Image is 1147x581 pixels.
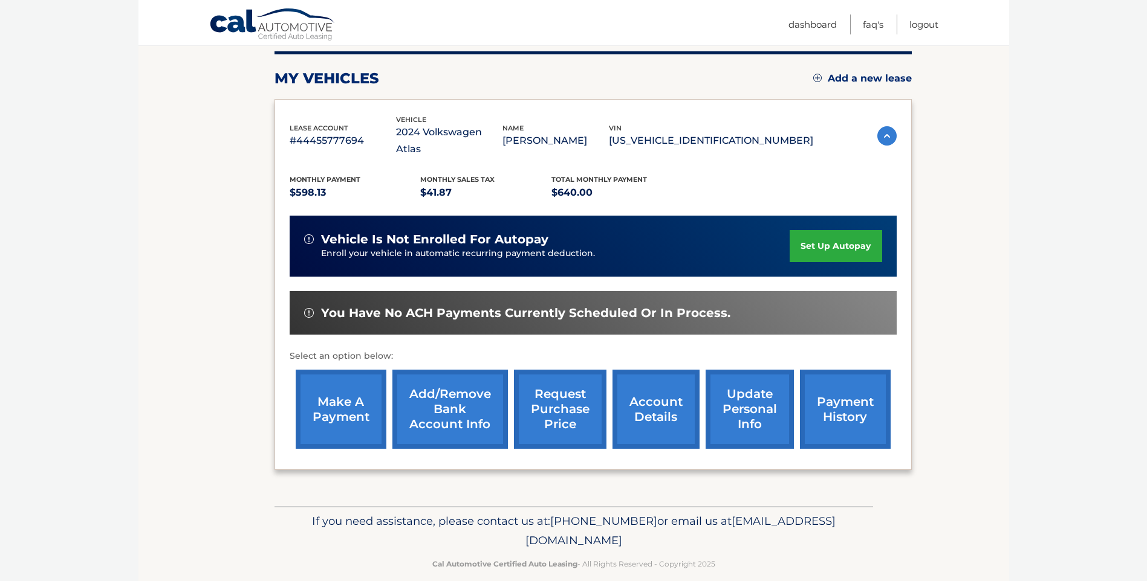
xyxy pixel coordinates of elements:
span: [EMAIL_ADDRESS][DOMAIN_NAME] [525,514,836,547]
a: Logout [909,14,938,34]
strong: Cal Automotive Certified Auto Leasing [432,559,577,568]
p: $598.13 [290,184,421,201]
span: Total Monthly Payment [551,175,647,184]
p: #44455777694 [290,132,396,149]
img: accordion-active.svg [877,126,897,146]
span: vin [609,124,622,132]
a: update personal info [706,370,794,449]
h2: my vehicles [275,69,379,88]
a: make a payment [296,370,386,449]
span: Monthly Payment [290,175,360,184]
p: $41.87 [420,184,551,201]
p: - All Rights Reserved - Copyright 2025 [282,557,865,570]
span: [PHONE_NUMBER] [550,514,657,528]
span: You have no ACH payments currently scheduled or in process. [321,306,730,321]
p: Select an option below: [290,349,897,364]
p: [PERSON_NAME] [502,132,609,149]
a: Add/Remove bank account info [392,370,508,449]
a: request purchase price [514,370,606,449]
a: set up autopay [790,230,882,262]
a: FAQ's [863,14,883,34]
a: account details [612,370,700,449]
p: 2024 Volkswagen Atlas [396,124,502,158]
a: Add a new lease [813,72,912,85]
a: payment history [800,370,891,449]
span: name [502,124,524,132]
p: Enroll your vehicle in automatic recurring payment deduction. [321,247,790,260]
span: vehicle is not enrolled for autopay [321,232,548,247]
img: add.svg [813,74,822,82]
span: Monthly sales Tax [420,175,495,184]
img: alert-white.svg [304,308,314,318]
a: Cal Automotive [209,8,336,43]
img: alert-white.svg [304,234,314,244]
a: Dashboard [788,14,837,34]
p: $640.00 [551,184,683,201]
span: vehicle [396,115,426,124]
p: If you need assistance, please contact us at: or email us at [282,512,865,550]
p: [US_VEHICLE_IDENTIFICATION_NUMBER] [609,132,813,149]
span: lease account [290,124,348,132]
